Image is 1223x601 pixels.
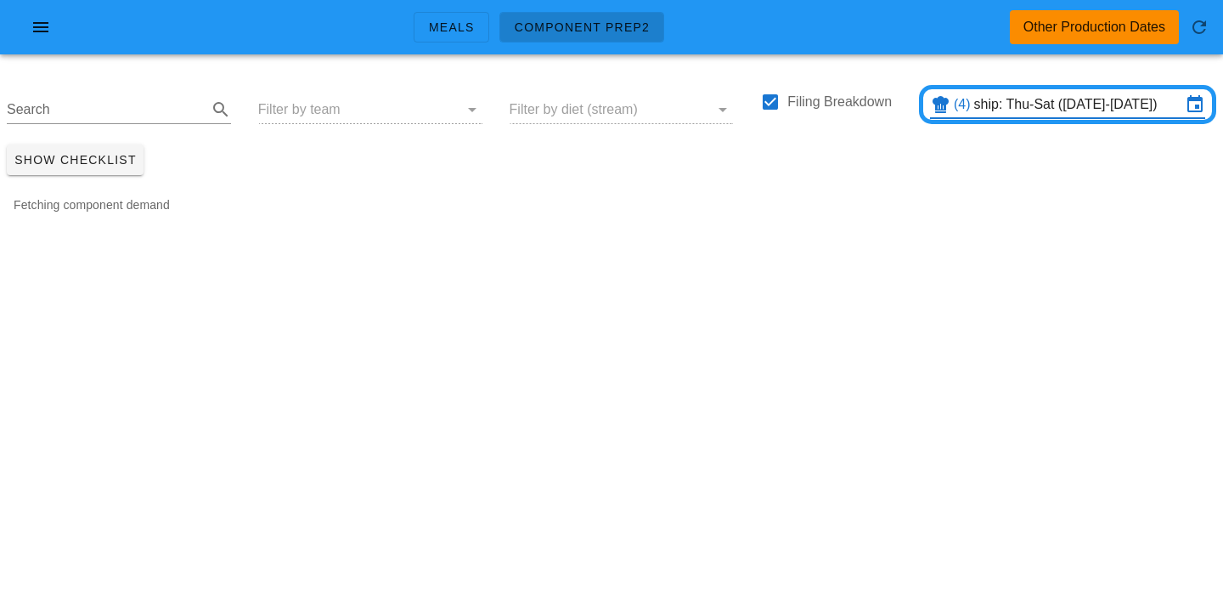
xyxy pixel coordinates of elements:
span: Component Prep2 [514,20,651,34]
button: Show Checklist [7,145,144,175]
span: Meals [428,20,475,34]
a: Component Prep2 [499,12,665,43]
label: Filing Breakdown [787,94,892,111]
span: Show Checklist [14,153,137,167]
div: Other Production Dates [1023,17,1165,37]
a: Meals [414,12,489,43]
div: (4) [954,96,974,113]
